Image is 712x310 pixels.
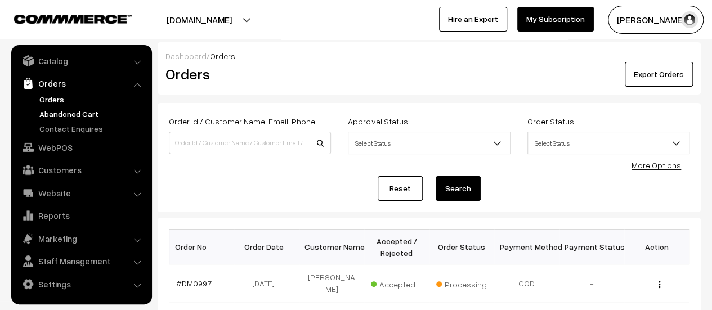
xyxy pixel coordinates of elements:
[165,50,693,62] div: /
[439,7,507,32] a: Hire an Expert
[559,230,625,264] th: Payment Status
[348,115,408,127] label: Approval Status
[169,132,331,154] input: Order Id / Customer Name / Customer Email / Customer Phone
[494,264,559,302] td: COD
[14,11,113,25] a: COMMMERCE
[436,276,492,290] span: Processing
[364,230,429,264] th: Accepted / Rejected
[37,108,148,120] a: Abandoned Cart
[210,51,235,61] span: Orders
[14,205,148,226] a: Reports
[632,160,681,170] a: More Options
[14,73,148,93] a: Orders
[559,264,625,302] td: -
[165,51,207,61] a: Dashboard
[659,281,660,288] img: Menu
[14,274,148,294] a: Settings
[429,230,495,264] th: Order Status
[176,278,212,288] a: #DM0997
[625,62,693,87] button: Export Orders
[299,230,365,264] th: Customer Name
[14,51,148,71] a: Catalog
[234,230,299,264] th: Order Date
[436,176,481,201] button: Search
[299,264,365,302] td: [PERSON_NAME]
[165,65,330,83] h2: Orders
[527,132,689,154] span: Select Status
[234,264,299,302] td: [DATE]
[517,7,594,32] a: My Subscription
[14,160,148,180] a: Customers
[127,6,271,34] button: [DOMAIN_NAME]
[378,176,423,201] a: Reset
[14,183,148,203] a: Website
[348,132,510,154] span: Select Status
[624,230,689,264] th: Action
[14,15,132,23] img: COMMMERCE
[527,115,574,127] label: Order Status
[14,228,148,249] a: Marketing
[371,276,427,290] span: Accepted
[681,11,698,28] img: user
[348,133,509,153] span: Select Status
[14,137,148,158] a: WebPOS
[37,123,148,134] a: Contact Enquires
[494,230,559,264] th: Payment Method
[608,6,704,34] button: [PERSON_NAME]
[528,133,689,153] span: Select Status
[169,230,235,264] th: Order No
[14,251,148,271] a: Staff Management
[169,115,315,127] label: Order Id / Customer Name, Email, Phone
[37,93,148,105] a: Orders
